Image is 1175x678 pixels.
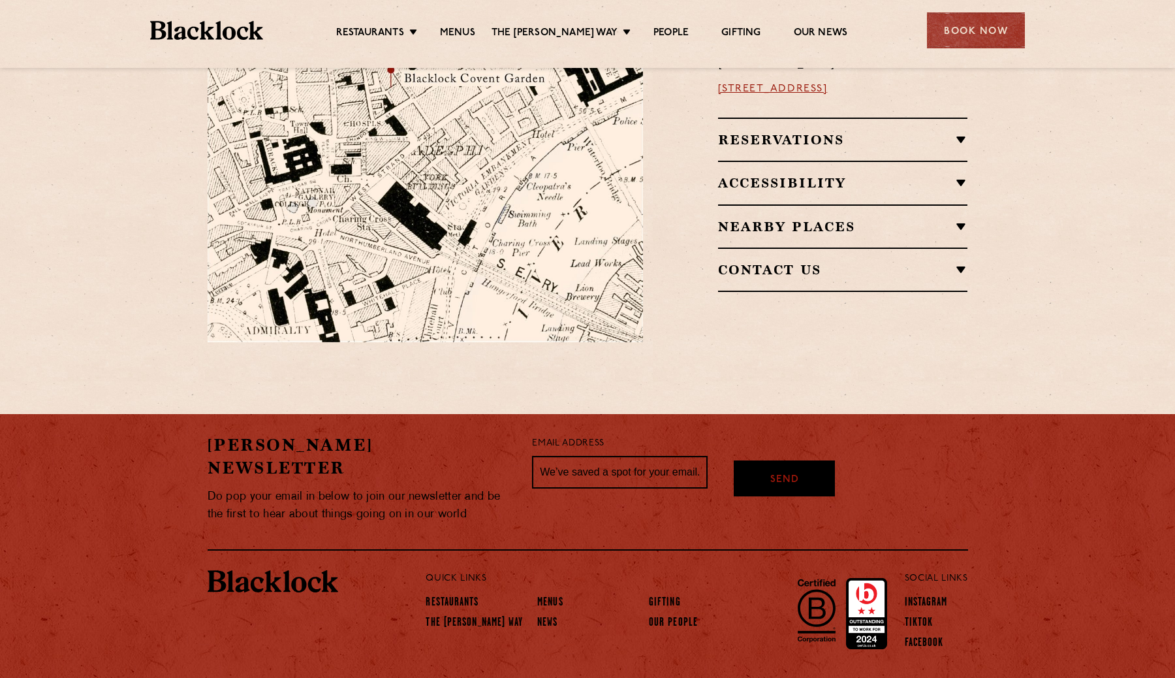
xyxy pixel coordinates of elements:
[770,473,799,488] span: Send
[532,456,708,489] input: We’ve saved a spot for your email...
[905,617,933,631] a: TikTok
[426,617,523,631] a: The [PERSON_NAME] Way
[718,132,968,148] h2: Reservations
[905,637,944,651] a: Facebook
[426,596,478,611] a: Restaurants
[718,175,968,191] h2: Accessibility
[718,262,968,278] h2: Contact Us
[537,617,557,631] a: News
[649,617,698,631] a: Our People
[905,570,968,587] p: Social Links
[927,12,1025,48] div: Book Now
[905,596,948,611] a: Instagram
[440,27,475,41] a: Menus
[790,572,843,650] img: B-Corp-Logo-Black-RGB.svg
[649,596,681,611] a: Gifting
[426,570,861,587] p: Quick Links
[208,570,338,592] img: BL_Textured_Logo-footer-cropped.svg
[492,27,618,41] a: The [PERSON_NAME] Way
[718,84,828,94] a: [STREET_ADDRESS]
[532,436,604,451] label: Email Address
[208,434,513,479] h2: [PERSON_NAME] Newsletter
[537,596,563,611] a: Menus
[794,27,848,41] a: Our News
[718,219,968,234] h2: Nearby Places
[503,220,685,342] img: svg%3E
[721,27,760,41] a: Gifting
[846,578,887,650] img: Accred_2023_2star.png
[150,21,263,40] img: BL_Textured_Logo-footer-cropped.svg
[336,27,404,41] a: Restaurants
[653,27,689,41] a: People
[208,488,513,523] p: Do pop your email in below to join our newsletter and be the first to hear about things going on ...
